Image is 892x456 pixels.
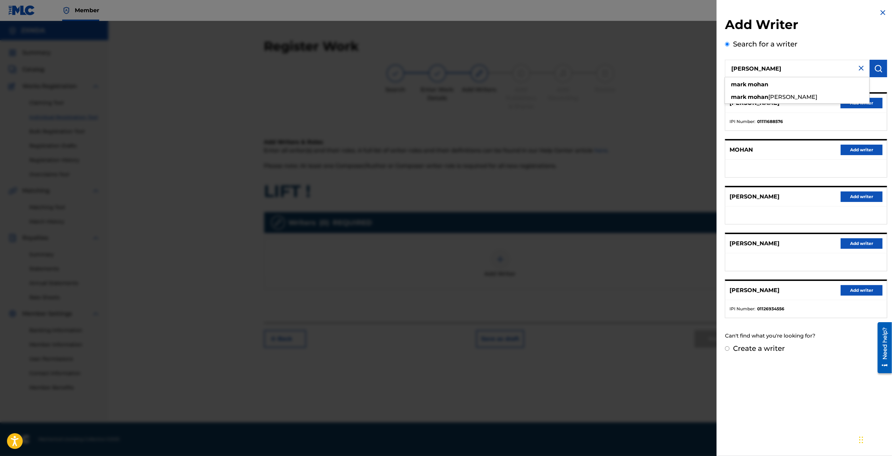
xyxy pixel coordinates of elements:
img: MLC Logo [8,5,35,15]
strong: mohan [748,81,768,88]
strong: mohan [748,94,768,100]
strong: mark [731,94,746,100]
iframe: Resource Center [872,320,892,376]
label: Create a writer [733,344,785,353]
button: Add writer [841,145,883,155]
label: Search for a writer [733,40,797,48]
button: Add writer [841,285,883,296]
img: Top Rightsholder [62,6,71,15]
span: IPI Number : [730,118,755,125]
h2: Add Writer [725,17,887,35]
div: Can't find what you're looking for? [725,328,887,343]
span: IPI Number : [730,306,755,312]
img: close [857,64,865,72]
div: Drag [859,429,863,450]
img: Search Works [874,64,883,73]
span: Member [75,6,99,14]
p: [PERSON_NAME] [730,239,779,248]
strong: 01126934556 [757,306,784,312]
p: MOHAN [730,146,753,154]
p: [PERSON_NAME] [730,286,779,295]
p: [PERSON_NAME] [730,193,779,201]
iframe: Chat Widget [857,422,892,456]
button: Add writer [841,191,883,202]
span: [PERSON_NAME] [768,94,817,100]
input: Search writer's name or IPI Number [725,60,870,77]
strong: mark [731,81,746,88]
strong: 01111688576 [757,118,783,125]
button: Add writer [841,238,883,249]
